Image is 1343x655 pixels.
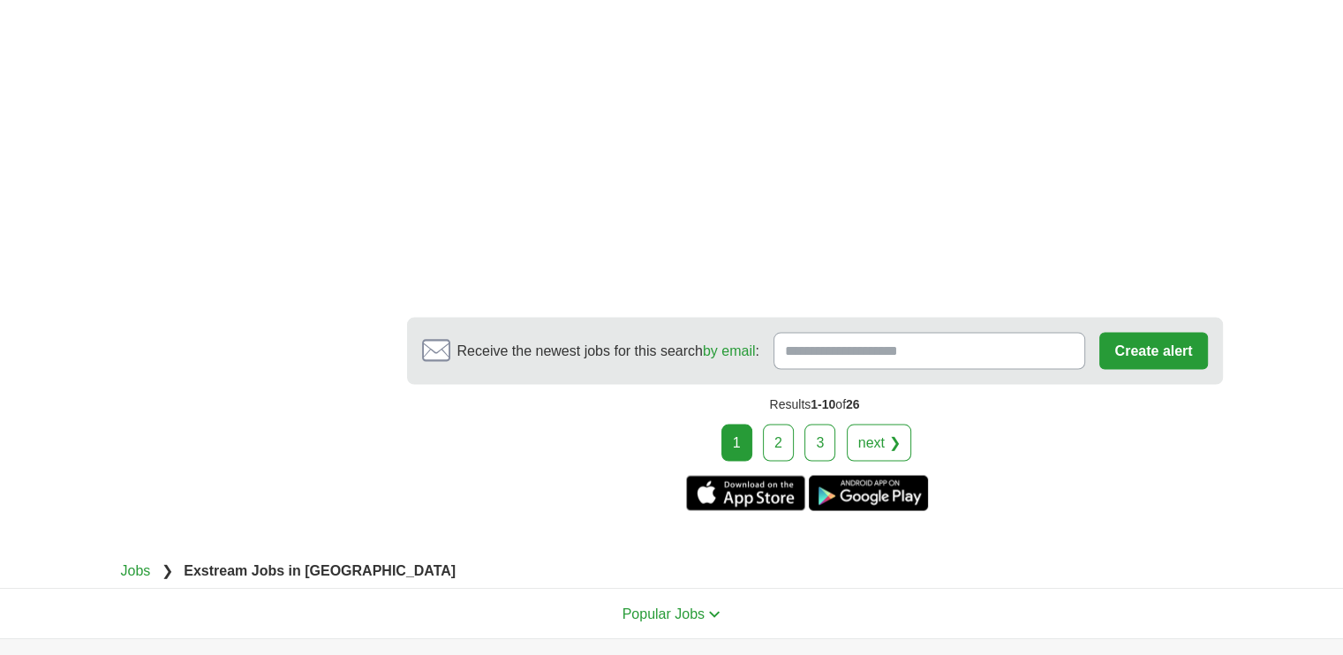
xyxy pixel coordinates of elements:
span: Receive the newest jobs for this search : [457,340,759,361]
a: 3 [804,424,835,461]
div: 1 [721,424,752,461]
a: Get the Android app [809,475,928,510]
a: 2 [763,424,794,461]
a: next ❯ [847,424,912,461]
button: Create alert [1099,332,1207,369]
span: 26 [846,396,860,410]
strong: Exstream Jobs in [GEOGRAPHIC_DATA] [184,562,456,577]
div: Results of [407,384,1223,424]
a: Jobs [121,562,151,577]
span: ❯ [162,562,173,577]
a: by email [703,343,756,358]
span: Popular Jobs [622,606,705,621]
a: Get the iPhone app [686,475,805,510]
span: 1-10 [811,396,835,410]
img: toggle icon [708,610,721,618]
